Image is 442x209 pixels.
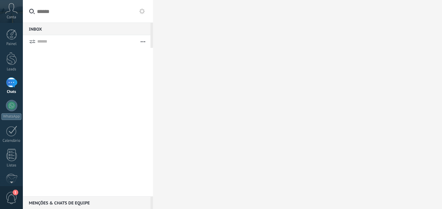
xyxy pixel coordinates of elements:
[1,163,22,168] div: Listas
[1,90,22,94] div: Chats
[1,139,22,143] div: Calendário
[1,42,22,46] div: Painel
[7,15,16,20] span: Conta
[135,35,150,48] button: Mais
[23,23,150,35] div: Inbox
[1,67,22,72] div: Leads
[23,196,150,209] div: Menções & Chats de equipe
[1,113,21,120] div: WhatsApp
[13,190,18,195] span: 1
